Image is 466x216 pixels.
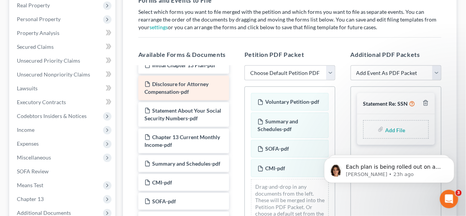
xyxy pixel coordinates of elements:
[313,141,466,195] iframe: Intercom notifications message
[144,81,208,95] span: Disclosure for Attorney Compensation-pdf
[17,85,38,91] span: Lawsuits
[17,57,80,64] span: Unsecured Priority Claims
[11,68,115,81] a: Unsecured Nonpriority Claims
[152,179,172,186] span: CMI-pdf
[144,134,220,148] span: Chapter 13 Current Monthly Income-pdf
[11,95,115,109] a: Executory Contracts
[144,107,221,121] span: Statement About Your Social Security Numbers-pdf
[152,62,215,68] span: Initial Chapter 13 Plan-pdf
[351,50,441,59] h5: Additional PDF Packets
[138,8,441,31] p: Select which forms you want to file merged with the petition and which forms you want to file as ...
[11,40,115,54] a: Secured Claims
[11,54,115,68] a: Unsecured Priority Claims
[440,190,458,208] iframe: Intercom live chat
[17,126,34,133] span: Income
[456,190,462,196] span: 3
[17,140,39,147] span: Expenses
[265,165,285,171] span: CMI-pdf
[11,164,115,178] a: SOFA Review
[17,2,50,8] span: Real Property
[152,198,176,204] span: SOFA-pdf
[17,196,44,202] span: Chapter 13
[17,168,49,174] span: SOFA Review
[265,98,319,105] span: Voluntary Petition-pdf
[17,43,54,50] span: Secured Claims
[17,30,59,36] span: Property Analysis
[17,113,87,119] span: Codebtors Insiders & Notices
[17,71,90,78] span: Unsecured Nonpriority Claims
[258,118,298,132] span: Summary and Schedules-pdf
[17,16,61,22] span: Personal Property
[11,81,115,95] a: Lawsuits
[138,50,229,59] h5: Available Forms & Documents
[244,51,304,58] span: Petition PDF Packet
[17,99,66,105] span: Executory Contracts
[17,209,71,216] span: Additional Documents
[363,100,408,107] span: Statement Re: SSN
[265,145,289,152] span: SOFA-pdf
[17,154,51,161] span: Miscellaneous
[149,24,168,30] a: settings
[152,160,220,167] span: Summary and Schedules-pdf
[17,182,43,188] span: Means Test
[11,26,115,40] a: Property Analysis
